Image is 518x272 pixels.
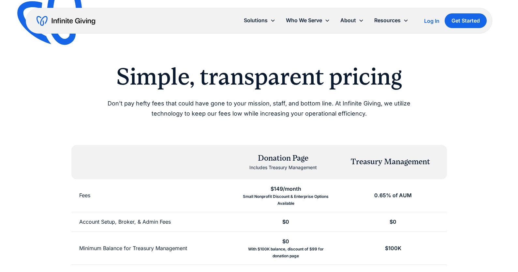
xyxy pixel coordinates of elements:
div: Minimum Balance for Treasury Management [79,244,187,253]
div: Small Nonprofit Discount & Enterprise Options Available [240,193,332,207]
div: $149/month [271,184,301,193]
div: Treasury Management [351,156,430,168]
div: 0.65% of AUM [374,191,412,200]
div: $0 [390,217,396,226]
div: Who We Serve [286,16,322,25]
a: Get Started [445,13,487,28]
div: About [340,16,356,25]
div: $100K [385,244,401,253]
div: Account Setup, Broker, & Admin Fees [79,217,171,226]
p: Don't pay hefty fees that could have gone to your mission, staff, and bottom line. At Infinite Gi... [92,99,426,119]
div: Log In [424,18,439,24]
div: Donation Page [249,153,317,164]
div: Solutions [244,16,268,25]
div: Resources [374,16,401,25]
a: Log In [424,17,439,25]
div: With $100K balance, discount of $99 for donation page [240,246,332,259]
h2: Simple, transparent pricing [92,63,426,91]
div: Includes Treasury Management [249,164,317,171]
div: $0 [282,217,289,226]
div: Fees [79,191,90,200]
div: $0 [282,237,289,246]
